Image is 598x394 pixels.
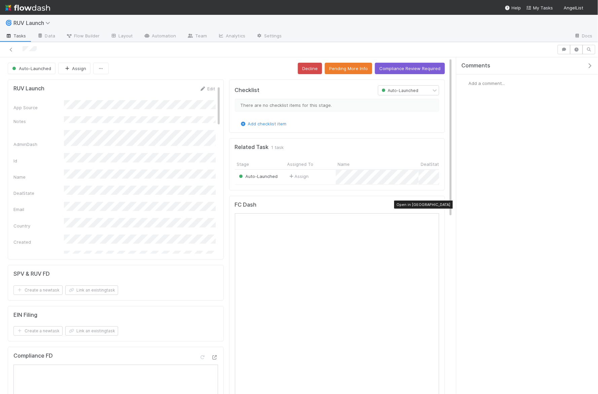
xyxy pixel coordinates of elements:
a: Analytics [212,31,251,42]
span: Tasks [5,32,26,39]
img: avatar_2de93f86-b6c7-4495-bfe2-fb093354a53c.png [462,80,468,87]
h5: SPV & RUV FD [13,271,50,277]
img: logo-inverted-e16ddd16eac7371096b0.svg [5,2,50,13]
a: Add checklist item [240,121,287,126]
a: My Tasks [526,4,553,11]
button: Pending More Info [325,63,372,74]
div: Name [13,174,64,180]
button: Assign [58,63,91,74]
span: Flow Builder [66,32,100,39]
span: Add a comment... [468,81,505,86]
button: Create a newtask [13,326,63,336]
span: Name [338,161,350,168]
button: Link an existingtask [65,285,118,295]
span: Auto-Launched [11,66,51,71]
div: Country [13,222,64,229]
span: Stage [237,161,249,168]
div: Id [13,157,64,164]
div: AdminDash [13,141,64,148]
a: Data [32,31,61,42]
span: RUV Launch [13,20,54,26]
button: Compliance Review Required [375,63,445,74]
div: Created [13,239,64,245]
a: Layout [105,31,138,42]
span: AngelList [564,5,583,10]
span: 1 task [272,144,284,151]
h5: Compliance FD [13,353,53,359]
a: Docs [569,31,598,42]
div: App Source [13,104,64,111]
img: avatar_2de93f86-b6c7-4495-bfe2-fb093354a53c.png [586,5,593,11]
h5: FC Dash [235,202,257,208]
div: There are no checklist items for this stage. [235,99,439,112]
button: Decline [298,63,322,74]
h5: RUV Launch [13,85,44,92]
span: Assign [288,173,309,180]
span: Assigned To [287,161,314,168]
span: Auto-Launched [380,88,419,93]
div: Help [505,4,521,11]
a: Flow Builder [61,31,105,42]
a: Edit [200,86,215,91]
h5: Related Task [235,144,269,151]
button: Auto-Launched [8,63,56,74]
span: Auto-Launched [238,174,278,179]
h5: Checklist [235,87,260,94]
span: Comments [461,62,490,69]
a: Team [182,31,212,42]
a: Automation [138,31,182,42]
span: My Tasks [526,5,553,10]
span: 🌀 [5,20,12,26]
button: Create a newtask [13,285,63,295]
div: Notes [13,118,64,125]
a: Settings [251,31,287,42]
span: DealState [421,161,442,168]
div: DealState [13,190,64,196]
h5: EIN Filing [13,312,37,319]
button: Link an existingtask [65,326,118,336]
div: Email [13,206,64,213]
